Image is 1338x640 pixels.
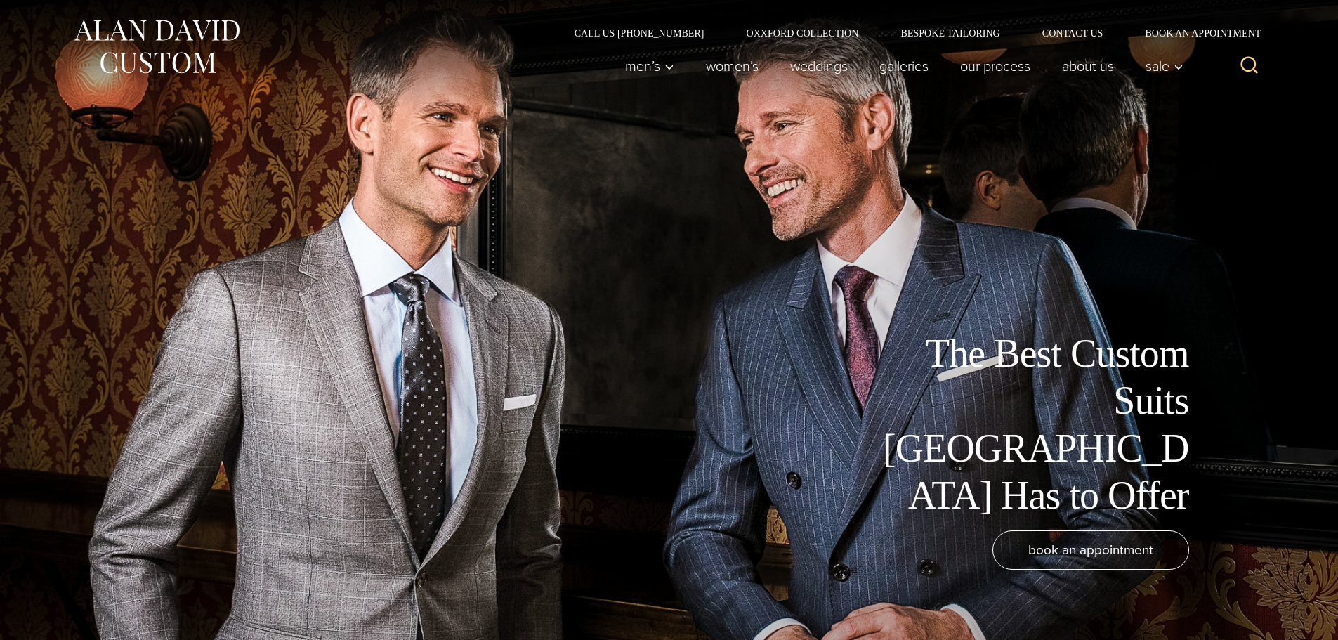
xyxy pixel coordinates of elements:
[72,15,241,78] img: Alan David Custom
[625,59,674,73] span: Men’s
[609,52,1191,80] nav: Primary Navigation
[553,28,726,38] a: Call Us [PHONE_NUMBER]
[1124,28,1266,38] a: Book an Appointment
[1146,59,1183,73] span: Sale
[873,330,1189,519] h1: The Best Custom Suits [GEOGRAPHIC_DATA] Has to Offer
[1028,540,1153,560] span: book an appointment
[992,530,1189,570] a: book an appointment
[1046,52,1129,80] a: About Us
[1233,49,1266,83] button: View Search Form
[863,52,944,80] a: Galleries
[944,52,1046,80] a: Our Process
[774,52,863,80] a: weddings
[690,52,774,80] a: Women’s
[1021,28,1124,38] a: Contact Us
[725,28,879,38] a: Oxxford Collection
[553,28,1266,38] nav: Secondary Navigation
[879,28,1021,38] a: Bespoke Tailoring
